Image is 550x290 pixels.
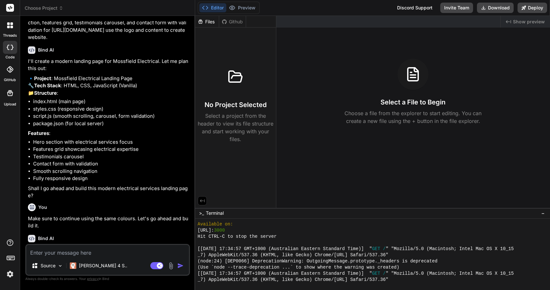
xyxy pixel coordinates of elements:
[4,102,16,107] label: Upload
[518,3,547,13] button: Deploy
[541,210,545,216] span: −
[386,246,514,252] span: " "Mozilla/5.0 (Macintosh; Intel Mac OS X 10_15
[383,271,386,277] span: /
[41,262,56,269] p: Source
[38,235,54,242] h6: Bind AI
[167,262,175,270] img: attachment
[33,160,189,168] li: Contact form with validation
[199,3,226,12] button: Editor
[38,47,54,53] h6: Bind AI
[25,276,190,282] p: Always double-check its answers. Your in Bind
[199,210,204,216] span: >_
[33,139,189,146] li: Hero section with electrical services focus
[33,146,189,153] li: Features grid showcasing electrical expertise
[219,18,246,25] div: Github
[198,227,214,234] span: [URL]:
[57,263,63,269] img: Pick Models
[28,75,189,97] p: 🔹 : Mossfield Electrical Landing Page 🔧 : HTML, CSS, JavaScript (Vanilla) 📁 :
[28,58,189,72] p: I'll create a modern landing page for Mossfield Electrical. Let me plan this out:
[28,5,189,41] p: Create a modern landing page with HTML, CSS, and JavaScript featuring smooth scrolling, responsiv...
[540,208,546,218] button: −
[340,109,486,125] p: Choose a file from the explorer to start editing. You can create a new file using the + button in...
[33,175,189,182] li: Fully responsive design
[206,210,224,216] span: Terminal
[393,3,436,13] div: Discord Support
[79,262,127,269] p: [PERSON_NAME] 4 S..
[198,258,438,264] span: (node:24) [DEP0066] DeprecationWarning: OutgoingMessage.prototype._headers is deprecated
[4,77,16,83] label: GitHub
[381,98,445,107] h3: Select a File to Begin
[198,221,233,227] span: Available on:
[198,246,372,252] span: [[DATE] 17:34:57 GMT+1000 (Australian Eastern Standard Time)] "
[198,112,273,143] p: Select a project from the header to view its file structure and start working with your files.
[177,262,184,269] img: icon
[205,100,267,109] h3: No Project Selected
[198,234,277,240] span: Hit CTRL-C to stop the server
[33,120,189,127] li: package.json (for local server)
[34,90,57,96] strong: Structure
[3,33,17,38] label: threads
[226,3,258,12] button: Preview
[34,75,51,81] strong: Project
[477,3,514,13] button: Download
[87,277,99,281] span: privacy
[70,262,76,269] img: Claude 4 Sonnet
[33,113,189,120] li: script.js (smooth scrolling, carousel, form validation)
[28,185,189,199] p: Shall I go ahead and build this modern electrical services landing page?
[33,153,189,161] li: Testimonials carousel
[34,82,61,89] strong: Tech Stack
[383,246,386,252] span: /
[198,252,389,258] span: _7) AppleWebKit/537.36 (KHTML, like Gecko) Chrome/[URL] Safari/537.36"
[372,246,380,252] span: GET
[28,130,49,136] strong: Features
[6,54,15,60] label: code
[198,277,389,283] span: _7) AppleWebKit/537.36 (KHTML, like Gecko) Chrome/[URL] Safari/537.36"
[33,105,189,113] li: styles.css (responsive design)
[195,18,219,25] div: Files
[198,271,372,277] span: [[DATE] 17:34:57 GMT+1000 (Australian Eastern Standard Time)] "
[5,269,16,280] img: settings
[33,98,189,105] li: index.html (main page)
[198,264,399,271] span: (Use `node --trace-deprecation ...` to show where the warning was created)
[33,168,189,175] li: Smooth scrolling navigation
[28,130,189,137] p: :
[25,5,63,11] span: Choose Project
[372,271,380,277] span: GET
[386,271,514,277] span: " "Mozilla/5.0 (Macintosh; Intel Mac OS X 10_15
[440,3,473,13] button: Invite Team
[38,204,47,211] h6: You
[214,227,225,234] span: 3000
[28,215,189,230] p: Make sure to continue using the same colours. Let's go ahead and build it.
[513,18,545,25] span: Show preview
